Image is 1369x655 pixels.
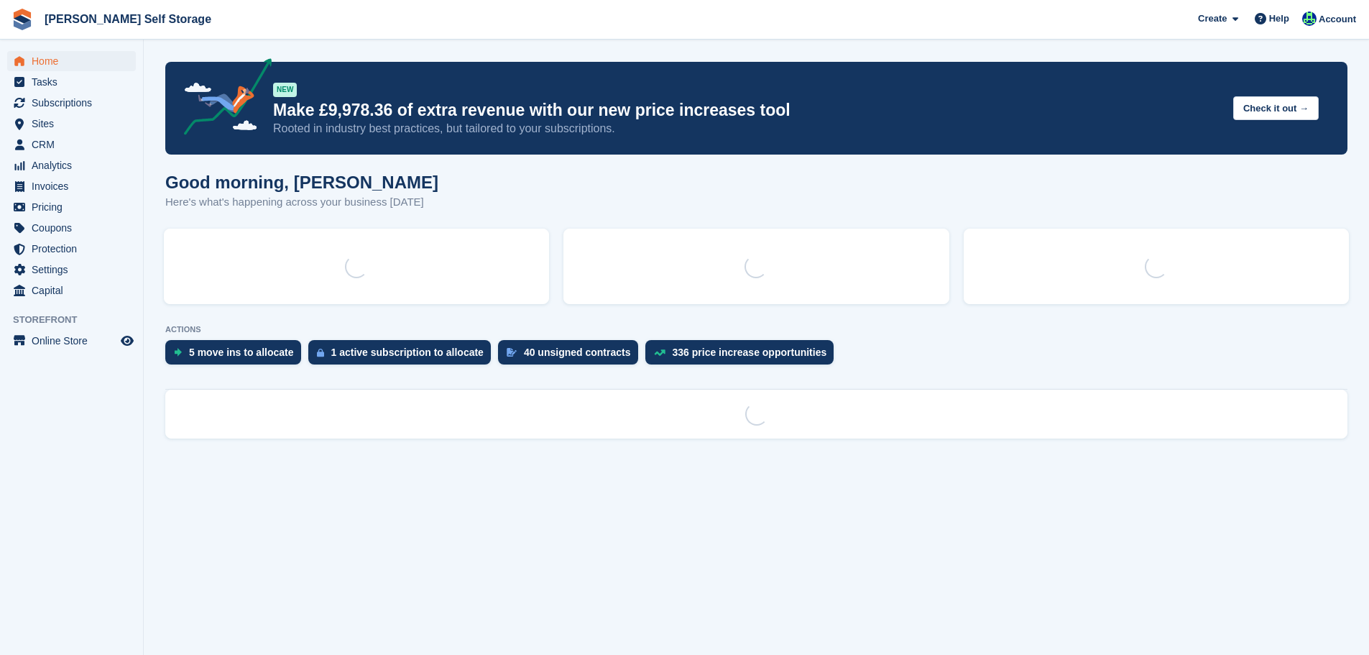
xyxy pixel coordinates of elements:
span: Create [1198,12,1227,26]
span: Sites [32,114,118,134]
span: Help [1269,12,1289,26]
a: Preview store [119,332,136,349]
button: Check it out → [1233,96,1319,120]
span: Account [1319,12,1356,27]
a: 336 price increase opportunities [645,340,842,372]
span: CRM [32,134,118,155]
a: 5 move ins to allocate [165,340,308,372]
a: menu [7,176,136,196]
div: 5 move ins to allocate [189,347,294,358]
p: Make £9,978.36 of extra revenue with our new price increases tool [273,100,1222,121]
span: Subscriptions [32,93,118,113]
img: stora-icon-8386f47178a22dfd0bd8f6a31ec36ba5ce8667c1dd55bd0f319d3a0aa187defe.svg [11,9,33,30]
span: Capital [32,280,118,301]
a: menu [7,218,136,238]
span: Home [32,51,118,71]
a: menu [7,134,136,155]
div: NEW [273,83,297,97]
img: active_subscription_to_allocate_icon-d502201f5373d7db506a760aba3b589e785aa758c864c3986d89f69b8ff3... [317,348,324,357]
span: Storefront [13,313,143,327]
span: Invoices [32,176,118,196]
img: Jenna Pearcy [1302,12,1317,26]
a: menu [7,331,136,351]
div: 336 price increase opportunities [673,347,827,358]
span: Protection [32,239,118,259]
a: menu [7,114,136,134]
h1: Good morning, [PERSON_NAME] [165,173,438,192]
span: Coupons [32,218,118,238]
span: Analytics [32,155,118,175]
a: menu [7,239,136,259]
a: menu [7,260,136,280]
img: price_increase_opportunities-93ffe204e8149a01c8c9dc8f82e8f89637d9d84a8eef4429ea346261dce0b2c0.svg [654,349,665,356]
a: menu [7,51,136,71]
span: Online Store [32,331,118,351]
a: [PERSON_NAME] Self Storage [39,7,217,31]
a: 40 unsigned contracts [498,340,645,372]
img: price-adjustments-announcement-icon-8257ccfd72463d97f412b2fc003d46551f7dbcb40ab6d574587a9cd5c0d94... [172,58,272,140]
a: 1 active subscription to allocate [308,340,498,372]
p: ACTIONS [165,325,1347,334]
div: 40 unsigned contracts [524,347,631,358]
p: Rooted in industry best practices, but tailored to your subscriptions. [273,121,1222,137]
span: Settings [32,260,118,280]
p: Here's what's happening across your business [DATE] [165,194,438,211]
a: menu [7,93,136,113]
a: menu [7,155,136,175]
img: move_ins_to_allocate_icon-fdf77a2bb77ea45bf5b3d319d69a93e2d87916cf1d5bf7949dd705db3b84f3ca.svg [174,348,182,357]
a: menu [7,280,136,301]
span: Tasks [32,72,118,92]
span: Pricing [32,197,118,217]
img: contract_signature_icon-13c848040528278c33f63329250d36e43548de30e8caae1d1a13099fd9432cc5.svg [507,348,517,357]
div: 1 active subscription to allocate [331,347,484,358]
a: menu [7,72,136,92]
a: menu [7,197,136,217]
